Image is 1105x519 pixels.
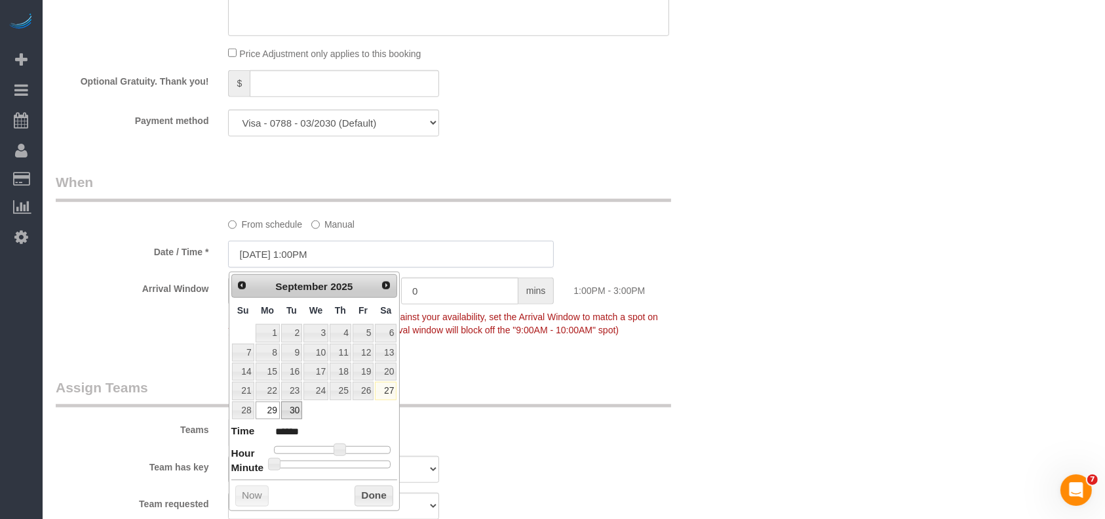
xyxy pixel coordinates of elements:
input: From schedule [228,220,237,229]
iframe: Intercom live chat [1060,474,1092,506]
span: 7 [1087,474,1098,485]
a: 1 [256,324,280,342]
span: Price Adjustment only applies to this booking [239,49,421,59]
label: Date / Time * [46,241,218,259]
span: $ [228,70,250,97]
label: Arrival Window [46,278,218,295]
a: 27 [375,382,397,400]
legend: When [56,173,671,202]
a: 14 [232,363,254,381]
span: Tuesday [286,305,297,316]
a: 12 [353,344,374,362]
a: 21 [232,382,254,400]
a: 16 [281,363,302,381]
span: Friday [359,305,368,316]
a: 29 [256,402,280,419]
a: 28 [232,402,254,419]
img: Automaid Logo [8,13,34,31]
span: Sunday [237,305,249,316]
a: 5 [353,324,374,342]
a: 7 [232,344,254,362]
span: 2025 [330,281,353,292]
dt: Hour [231,446,255,463]
a: 4 [330,324,351,342]
span: mins [518,278,554,304]
a: 11 [330,344,351,362]
label: Optional Gratuity. Thank you! [46,70,218,88]
a: 25 [330,382,351,400]
a: 20 [375,363,397,381]
dt: Time [231,424,255,440]
span: Monday [261,305,274,316]
a: 9 [281,344,302,362]
a: 6 [375,324,397,342]
a: 30 [281,402,302,419]
span: Prev [237,280,247,291]
button: Now [235,486,269,507]
label: Team has key [46,456,218,474]
label: Team requested [46,493,218,510]
label: Payment method [46,110,218,127]
span: Thursday [335,305,346,316]
span: September [275,281,328,292]
a: 13 [375,344,397,362]
a: 24 [303,382,328,400]
label: Manual [311,213,355,231]
a: 19 [353,363,374,381]
a: Prev [233,276,252,295]
span: To make this booking count against your availability, set the Arrival Window to match a spot on y... [228,312,657,335]
a: 22 [256,382,280,400]
a: 10 [303,344,328,362]
a: Next [378,276,396,295]
a: 17 [303,363,328,381]
a: 3 [303,324,328,342]
label: From schedule [228,213,302,231]
a: 15 [256,363,280,381]
input: MM/DD/YYYY HH:MM [228,241,554,268]
a: 8 [256,344,280,362]
a: 18 [330,363,351,381]
label: Teams [46,419,218,436]
a: 2 [281,324,302,342]
span: Saturday [380,305,391,316]
span: Next [381,280,391,291]
dt: Minute [231,461,264,477]
button: Done [355,486,393,507]
input: Manual [311,220,320,229]
legend: Assign Teams [56,378,671,407]
a: 26 [353,382,374,400]
div: 1:00PM - 3:00PM [564,278,736,297]
a: 23 [281,382,302,400]
span: Wednesday [309,305,323,316]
